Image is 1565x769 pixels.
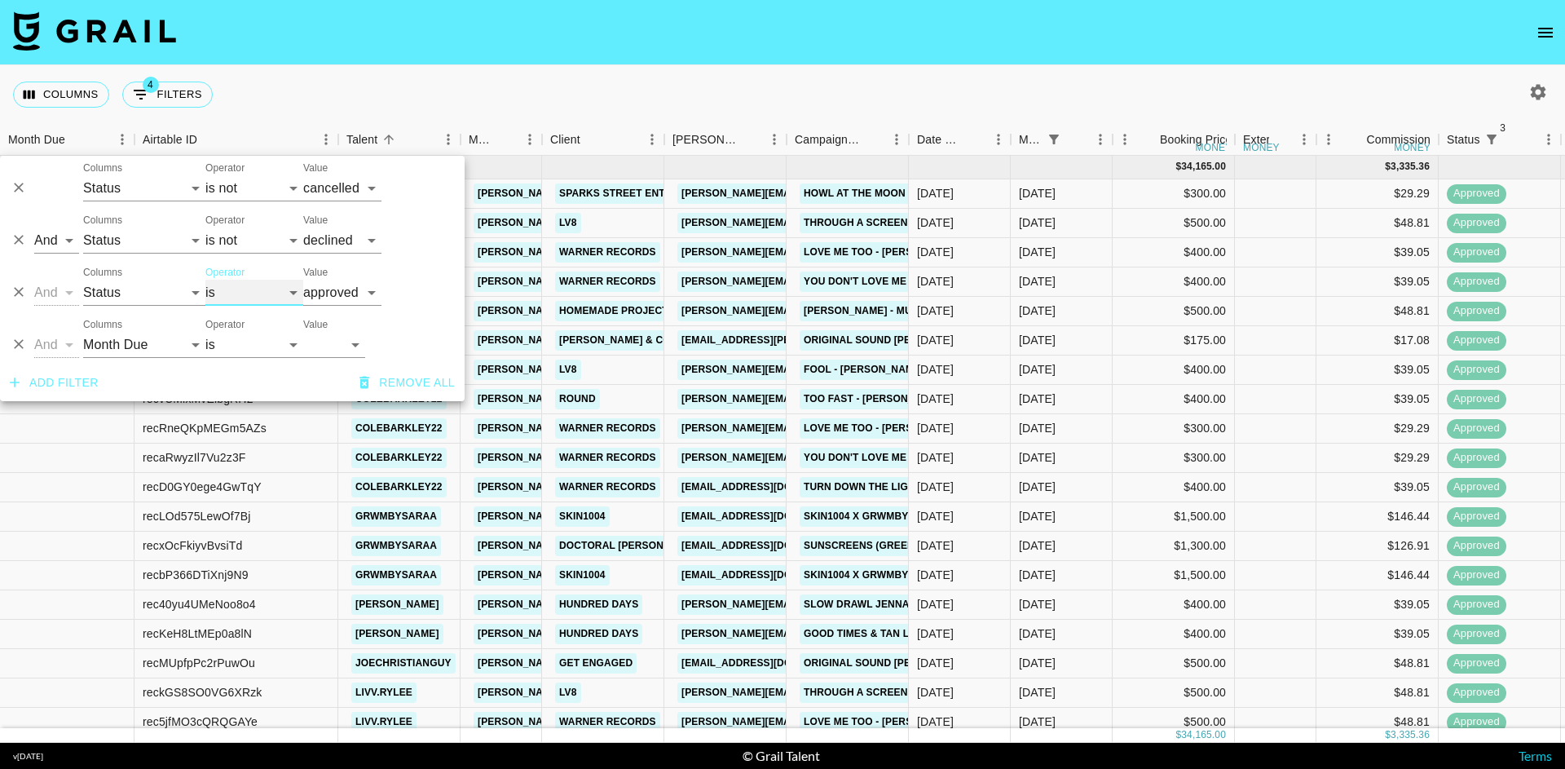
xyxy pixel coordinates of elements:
a: [PERSON_NAME] [351,624,443,644]
div: $48.81 [1316,209,1439,238]
div: 7/10/2025 [917,567,954,583]
div: Aug '25 [1019,714,1056,730]
a: LV8 [555,360,581,380]
a: [EMAIL_ADDRESS][DOMAIN_NAME] [677,653,860,674]
a: [PERSON_NAME] & Co LLC [555,330,697,351]
div: recaRwyzIl7Vu2z3F [143,449,246,466]
div: Client [542,124,664,156]
button: Delete [7,228,31,252]
a: [PERSON_NAME][EMAIL_ADDRESS][DOMAIN_NAME] [677,683,943,703]
div: Aug '25 [1019,273,1056,289]
a: [PERSON_NAME][EMAIL_ADDRESS][DOMAIN_NAME] [474,213,739,233]
div: Date Created [917,124,963,156]
button: Menu [640,127,664,152]
div: $39.05 [1316,385,1439,414]
div: $39.05 [1316,238,1439,267]
div: Aug '25 [1019,537,1056,554]
div: 7/31/2025 [917,655,954,671]
div: $29.29 [1316,179,1439,209]
div: 8/2/2025 [917,361,954,378]
a: [PERSON_NAME][EMAIL_ADDRESS][DOMAIN_NAME] [474,712,739,732]
button: Delete [7,332,31,356]
a: joechristianguy [351,653,456,674]
div: $300.00 [1113,414,1235,444]
div: 8/11/2025 [917,214,954,231]
button: Delete [7,175,31,200]
a: [EMAIL_ADDRESS][DOMAIN_NAME] [677,477,860,497]
a: Love Me Too - [PERSON_NAME] Fremont & CCREV [800,712,1069,732]
a: SKIN1004 x grwmbysaraa 3 of 5 [800,565,981,586]
div: 8/13/2025 [917,332,954,348]
div: Airtable ID [143,124,197,156]
label: Columns [83,318,122,332]
div: 8/15/2025 [917,684,954,700]
div: rec40yu4UMeNoo8o4 [143,596,256,612]
button: Show filters [122,82,213,108]
div: recD0GY0ege4GwTqY [143,479,262,495]
div: 8/15/2025 [917,185,954,201]
div: Aug '25 [1019,625,1056,642]
a: Warner Records [555,242,660,263]
div: Aug '25 [1019,449,1056,466]
div: $ [1175,160,1181,174]
div: $39.05 [1316,590,1439,620]
label: Value [303,266,328,280]
div: Aug '25 [1019,361,1056,378]
a: Love Me Too - [PERSON_NAME] Fremont & CCREV [800,242,1069,263]
div: v [DATE] [13,751,43,762]
span: approved [1447,685,1506,700]
a: [PERSON_NAME][EMAIL_ADDRESS][DOMAIN_NAME] [474,536,739,556]
select: Logic operator [34,332,79,358]
button: Menu [1088,127,1113,152]
button: Show filters [1043,128,1065,151]
div: 34,165.00 [1181,728,1226,742]
a: SKIN1004 x grwmbysaraa 4 of 5 [800,506,981,527]
button: Delete [7,280,31,304]
div: $48.81 [1316,297,1439,326]
a: [PERSON_NAME][EMAIL_ADDRESS][DOMAIN_NAME] [677,301,943,321]
div: $500.00 [1113,708,1235,737]
a: You Don't Love Me Anymore - [PERSON_NAME] & CCREV [800,448,1104,468]
div: Manager [461,124,542,156]
div: $1,500.00 [1113,561,1235,590]
div: Aug '25 [1019,655,1056,671]
a: [PERSON_NAME][EMAIL_ADDRESS][DOMAIN_NAME] [474,389,739,409]
div: Client [550,124,580,156]
a: colebarkley22 [351,477,447,497]
span: approved [1447,597,1506,612]
div: 1 active filter [1043,128,1065,151]
div: $400.00 [1113,238,1235,267]
span: approved [1447,568,1506,583]
div: recbP366DTiXnj9N9 [143,567,249,583]
span: approved [1447,245,1506,260]
button: Sort [580,128,603,151]
a: Warner Records [555,272,660,292]
a: [EMAIL_ADDRESS][DOMAIN_NAME] [677,536,860,556]
div: $500.00 [1113,649,1235,678]
button: Menu [1536,127,1561,152]
a: [PERSON_NAME][EMAIL_ADDRESS][DOMAIN_NAME] [474,565,739,586]
button: Sort [1065,128,1088,151]
select: Logic operator [34,280,79,306]
button: Sort [197,128,220,151]
a: [PERSON_NAME][EMAIL_ADDRESS][PERSON_NAME][DOMAIN_NAME] [677,448,1027,468]
div: $ [1385,728,1391,742]
button: Sort [739,128,762,151]
div: $39.05 [1316,267,1439,297]
a: [PERSON_NAME] [351,594,443,615]
div: 8/2/2025 [917,625,954,642]
a: [PERSON_NAME][EMAIL_ADDRESS][DOMAIN_NAME] [677,213,943,233]
a: [PERSON_NAME][EMAIL_ADDRESS][DOMAIN_NAME] [474,330,739,351]
div: Booker [664,124,787,156]
span: approved [1447,274,1506,289]
span: 4 [143,77,159,93]
a: Terms [1519,748,1552,763]
button: Menu [1316,127,1341,152]
span: approved [1447,391,1506,407]
span: approved [1447,421,1506,436]
div: Month Due [1019,124,1043,156]
a: Fool - [PERSON_NAME] [PERSON_NAME] [800,360,1015,380]
div: 8/7/2025 [917,273,954,289]
div: $48.81 [1316,678,1439,708]
a: Doctoral [PERSON_NAME] [555,536,706,556]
